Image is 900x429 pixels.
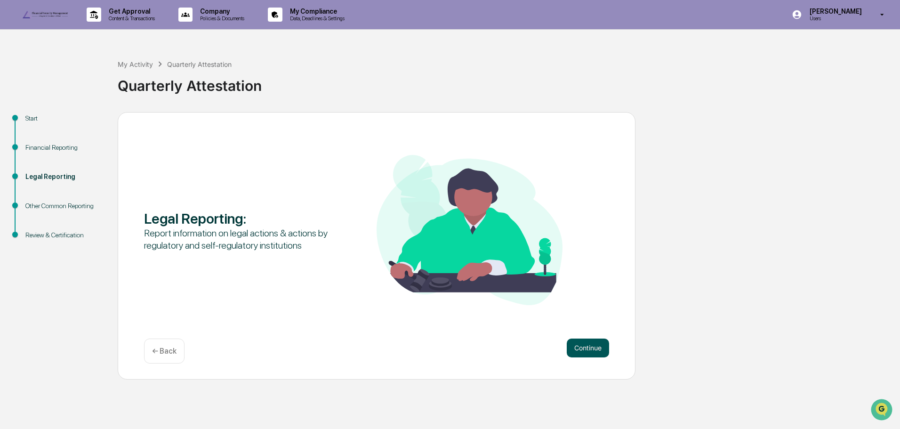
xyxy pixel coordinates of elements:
div: Review & Certification [25,230,103,240]
div: 🖐️ [9,120,17,127]
a: 🔎Data Lookup [6,133,63,150]
a: 🗄️Attestations [64,115,121,132]
div: 🔎 [9,138,17,145]
p: Users [802,15,867,22]
p: Policies & Documents [193,15,249,22]
p: Content & Transactions [101,15,160,22]
iframe: Open customer support [870,398,895,423]
div: Start new chat [32,72,154,81]
div: Legal Reporting : [144,210,330,227]
img: logo [23,11,68,18]
div: We're available if you need us! [32,81,119,89]
p: [PERSON_NAME] [802,8,867,15]
span: Data Lookup [19,137,59,146]
span: Attestations [78,119,117,128]
div: Legal Reporting [25,172,103,182]
div: Start [25,113,103,123]
p: How can we help? [9,20,171,35]
div: Other Common Reporting [25,201,103,211]
div: Report information on legal actions & actions by regulatory and self-regulatory institutions [144,227,330,251]
div: Quarterly Attestation [118,70,895,94]
p: ← Back [152,347,177,356]
p: My Compliance [282,8,349,15]
div: 🗄️ [68,120,76,127]
div: Financial Reporting [25,143,103,153]
p: Company [193,8,249,15]
div: My Activity [118,60,153,68]
img: 1746055101610-c473b297-6a78-478c-a979-82029cc54cd1 [9,72,26,89]
p: Data, Deadlines & Settings [282,15,349,22]
div: Quarterly Attestation [167,60,232,68]
a: 🖐️Preclearance [6,115,64,132]
button: Continue [567,339,609,357]
a: Powered byPylon [66,159,114,167]
span: Pylon [94,160,114,167]
span: Preclearance [19,119,61,128]
button: Start new chat [160,75,171,86]
img: Legal Reporting [377,155,562,305]
p: Get Approval [101,8,160,15]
